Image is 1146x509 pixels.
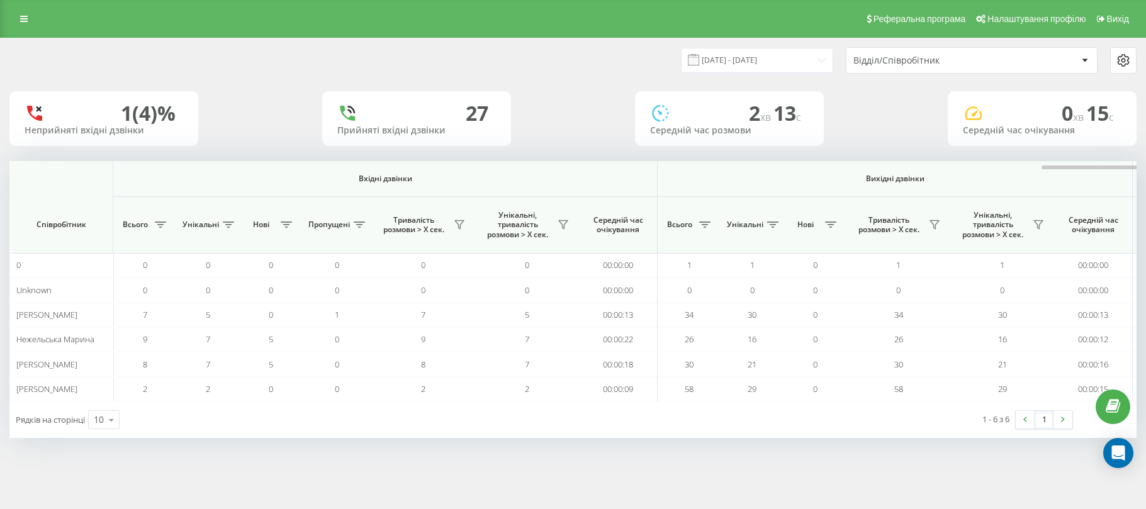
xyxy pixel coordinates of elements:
[750,284,755,296] span: 0
[896,259,901,271] span: 1
[894,383,903,394] span: 58
[16,309,77,320] span: [PERSON_NAME]
[269,259,273,271] span: 0
[894,309,903,320] span: 34
[421,383,425,394] span: 2
[998,359,1007,370] span: 21
[335,333,339,345] span: 0
[421,309,425,320] span: 7
[206,383,210,394] span: 2
[650,125,809,136] div: Середній час розмови
[335,383,339,394] span: 0
[685,383,694,394] span: 58
[687,174,1103,184] span: Вихідні дзвінки
[982,413,1009,425] div: 1 - 6 з 6
[525,309,529,320] span: 5
[143,359,147,370] span: 8
[813,309,817,320] span: 0
[1054,277,1133,302] td: 00:00:00
[1000,259,1004,271] span: 1
[1073,110,1086,124] span: хв
[335,309,339,320] span: 1
[421,359,425,370] span: 8
[206,359,210,370] span: 7
[245,220,277,230] span: Нові
[1000,284,1004,296] span: 0
[685,333,694,345] span: 26
[378,215,450,235] span: Тривалість розмови > Х сек.
[269,309,273,320] span: 0
[687,284,692,296] span: 0
[796,110,801,124] span: c
[748,383,756,394] span: 29
[337,125,496,136] div: Прийняті вхідні дзвінки
[143,383,147,394] span: 2
[998,383,1007,394] span: 29
[773,99,801,126] span: 13
[963,125,1121,136] div: Середній час очікування
[1054,253,1133,277] td: 00:00:00
[987,14,1086,24] span: Налаштування профілю
[421,333,425,345] span: 9
[421,259,425,271] span: 0
[894,359,903,370] span: 30
[143,259,147,271] span: 0
[685,309,694,320] span: 34
[16,259,21,271] span: 0
[206,284,210,296] span: 0
[750,259,755,271] span: 1
[1109,110,1114,124] span: c
[1035,411,1053,428] a: 1
[269,359,273,370] span: 5
[998,309,1007,320] span: 30
[1103,438,1133,468] div: Open Intercom Messenger
[1054,327,1133,352] td: 00:00:12
[1062,99,1086,126] span: 0
[206,333,210,345] span: 7
[813,359,817,370] span: 0
[206,309,210,320] span: 5
[1064,215,1123,235] span: Середній час очікування
[790,220,821,230] span: Нові
[813,259,817,271] span: 0
[894,333,903,345] span: 26
[146,174,624,184] span: Вхідні дзвінки
[813,284,817,296] span: 0
[579,377,658,401] td: 00:00:09
[874,14,966,24] span: Реферальна програма
[525,383,529,394] span: 2
[687,259,692,271] span: 1
[957,210,1029,240] span: Унікальні, тривалість розмови > Х сек.
[813,333,817,345] span: 0
[525,333,529,345] span: 7
[421,284,425,296] span: 0
[335,359,339,370] span: 0
[853,215,925,235] span: Тривалість розмови > Х сек.
[760,110,773,124] span: хв
[143,333,147,345] span: 9
[335,259,339,271] span: 0
[20,220,102,230] span: Співробітник
[466,101,488,125] div: 27
[143,309,147,320] span: 7
[579,303,658,327] td: 00:00:13
[748,333,756,345] span: 16
[1107,14,1129,24] span: Вихід
[579,327,658,352] td: 00:00:22
[813,383,817,394] span: 0
[525,259,529,271] span: 0
[579,253,658,277] td: 00:00:00
[579,277,658,302] td: 00:00:00
[16,359,77,370] span: [PERSON_NAME]
[1054,303,1133,327] td: 00:00:13
[664,220,695,230] span: Всього
[1054,377,1133,401] td: 00:00:15
[727,220,763,230] span: Унікальні
[269,333,273,345] span: 5
[308,220,350,230] span: Пропущені
[853,55,1004,66] div: Відділ/Співробітник
[685,359,694,370] span: 30
[121,101,176,125] div: 1 (4)%
[1086,99,1114,126] span: 15
[748,359,756,370] span: 21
